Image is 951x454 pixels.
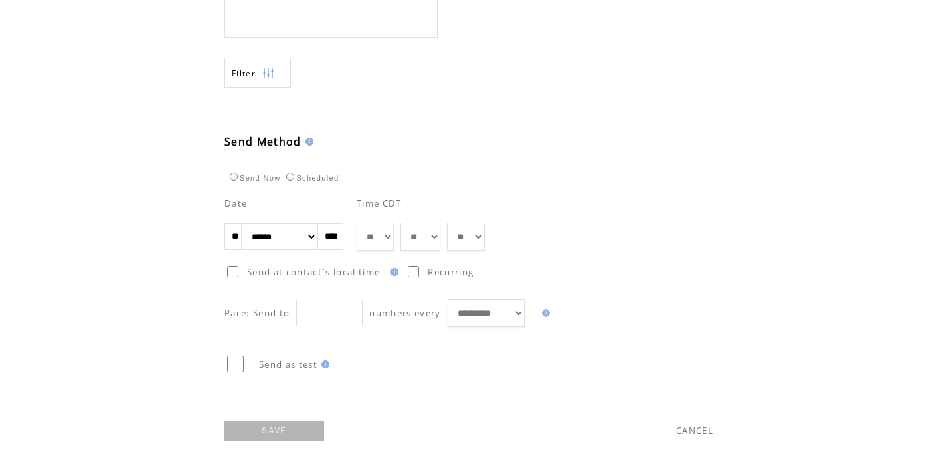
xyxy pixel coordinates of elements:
a: CANCEL [676,425,713,437]
span: Date [224,197,247,209]
span: Show filters [232,68,256,79]
span: Send Method [224,134,302,149]
a: SAVE [224,421,324,441]
span: Send at contact`s local time [247,266,380,278]
span: Recurring [428,266,474,278]
span: Time CDT [357,197,402,209]
img: help.gif [538,309,550,317]
span: numbers every [369,307,440,319]
img: help.gif [302,138,313,146]
input: Scheduled [286,173,294,181]
img: help.gif [387,268,398,276]
label: Send Now [226,174,280,182]
a: Filter [224,58,291,88]
label: Scheduled [283,174,339,182]
img: help.gif [317,360,329,368]
span: Send as test [259,358,317,370]
input: Send Now [230,173,238,181]
span: Pace: Send to [224,307,290,319]
img: filters.png [262,58,274,88]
